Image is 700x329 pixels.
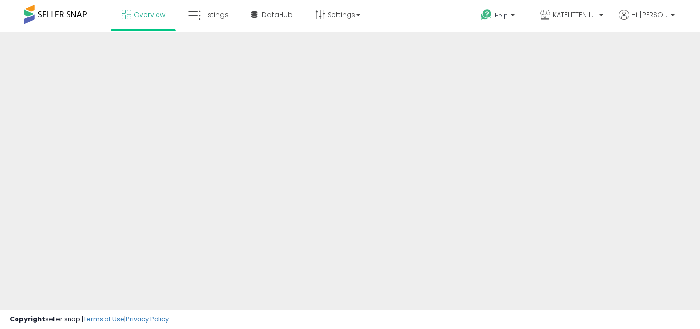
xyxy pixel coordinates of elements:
[83,314,124,324] a: Terms of Use
[631,10,668,19] span: Hi [PERSON_NAME]
[203,10,228,19] span: Listings
[10,314,45,324] strong: Copyright
[619,10,675,32] a: Hi [PERSON_NAME]
[134,10,165,19] span: Overview
[480,9,492,21] i: Get Help
[495,11,508,19] span: Help
[473,1,525,32] a: Help
[126,314,169,324] a: Privacy Policy
[10,315,169,324] div: seller snap | |
[553,10,596,19] span: KATELITTEN LLC
[262,10,293,19] span: DataHub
